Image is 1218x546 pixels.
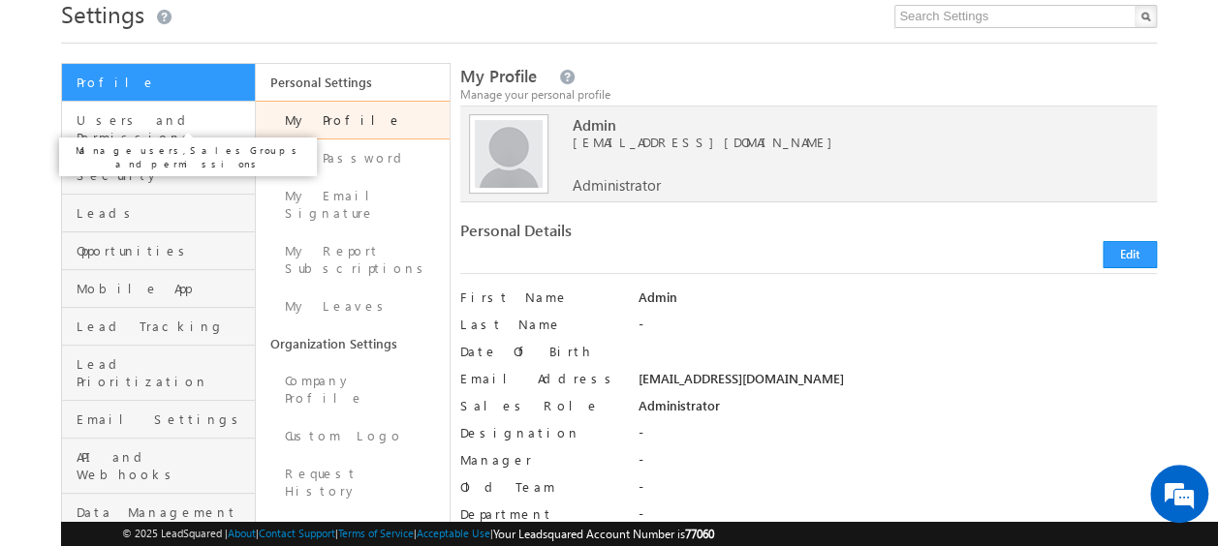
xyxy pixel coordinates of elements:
span: Email Settings [77,410,250,428]
span: Users and Permissions [77,111,250,146]
div: - [639,424,1157,451]
a: Opportunities [62,232,255,270]
a: Company Profile [256,362,450,417]
span: Lead Tracking [77,318,250,335]
em: Start Chat [264,418,352,444]
a: Contact Support [259,527,335,539]
label: First Name [460,288,621,306]
a: Custom Logo [256,417,450,455]
button: Edit [1103,241,1157,268]
img: d_60004797649_company_0_60004797649 [33,102,81,127]
span: Mobile App [77,280,250,297]
label: Old Team [460,478,621,496]
label: Date Of Birth [460,343,621,360]
a: My Report Subscriptions [256,232,450,288]
div: Minimize live chat window [318,10,364,56]
p: Manage users, Sales Groups and permissions [67,143,309,170]
a: Profile [62,64,255,102]
span: © 2025 LeadSquared | | | | | [122,525,714,543]
label: Department [460,505,621,523]
a: Mobile App [62,270,255,308]
span: [EMAIL_ADDRESS][DOMAIN_NAME] [573,134,1131,151]
span: Lead Prioritization [77,355,250,390]
span: Administrator [573,176,661,194]
a: Users and Permissions [62,102,255,157]
a: Request History [256,455,450,510]
span: Data Management and Privacy [77,503,250,538]
div: Administrator [639,397,1157,424]
a: My Leaves [256,288,450,325]
a: Terms of Service [338,527,414,539]
a: Lead Prioritization [62,346,255,401]
a: Leads [62,195,255,232]
a: Organization Settings [256,325,450,362]
span: API and Webhooks [77,448,250,483]
div: Personal Details [460,222,800,249]
a: My Password [256,139,450,177]
span: Admin [573,116,1131,134]
div: [EMAIL_ADDRESS][DOMAIN_NAME] [639,370,1157,397]
div: Admin [639,288,1157,316]
label: Sales Role [460,397,621,414]
div: Manage your personal profile [460,86,1158,104]
label: Designation [460,424,621,441]
div: - [639,505,1157,532]
a: Acceptable Use [417,527,490,539]
label: Manager [460,451,621,469]
a: About [228,527,256,539]
span: My Profile [460,65,537,87]
label: Last Name [460,316,621,333]
span: Leads [77,204,250,222]
a: My Email Signature [256,177,450,232]
span: 77060 [685,527,714,541]
span: Opportunities [77,242,250,259]
a: API and Webhooks [62,439,255,494]
a: Personal Settings [256,64,450,101]
label: Email Address [460,370,621,387]
a: Email Settings [62,401,255,439]
textarea: Type your message and hit 'Enter' [25,179,354,403]
div: - [639,478,1157,505]
div: Chat with us now [101,102,326,127]
div: - [639,451,1157,478]
span: Profile [77,74,250,91]
span: Your Leadsquared Account Number is [493,527,714,541]
div: - [639,316,1157,343]
input: Search Settings [894,5,1157,28]
a: Lead Tracking [62,308,255,346]
a: My Profile [256,101,450,139]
